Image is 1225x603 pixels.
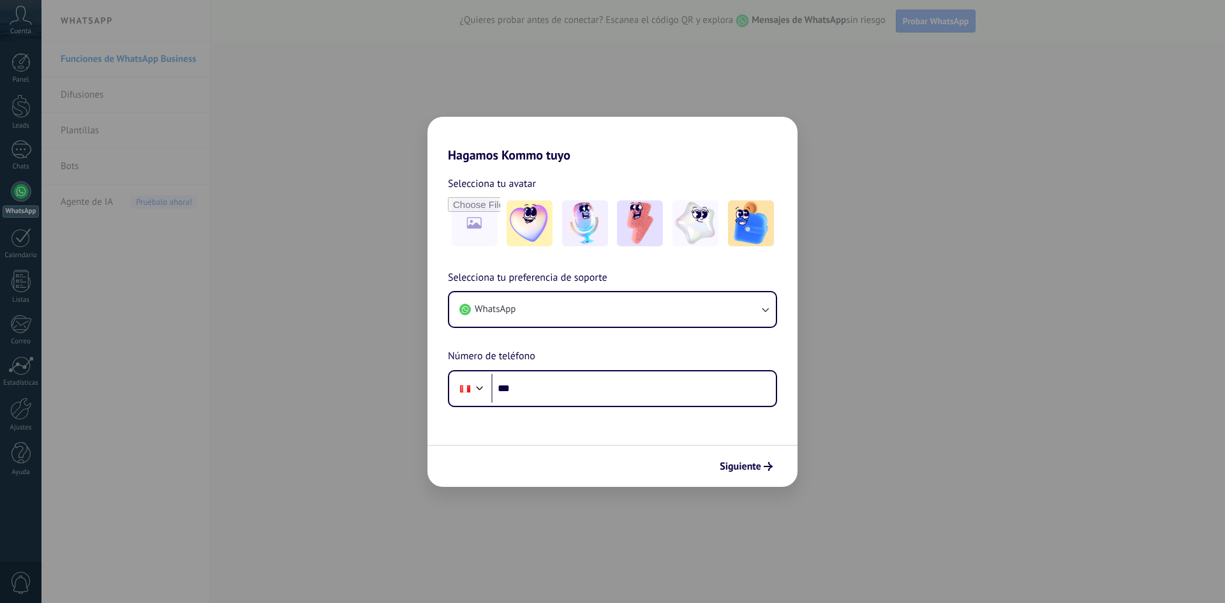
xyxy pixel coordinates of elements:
[449,292,776,327] button: WhatsApp
[448,175,536,192] span: Selecciona tu avatar
[507,200,553,246] img: -1.jpeg
[714,456,778,477] button: Siguiente
[720,462,761,471] span: Siguiente
[448,348,535,365] span: Número de teléfono
[562,200,608,246] img: -2.jpeg
[475,303,516,316] span: WhatsApp
[617,200,663,246] img: -3.jpeg
[728,200,774,246] img: -5.jpeg
[672,200,718,246] img: -4.jpeg
[448,270,607,287] span: Selecciona tu preferencia de soporte
[453,375,477,402] div: Peru: + 51
[427,117,798,163] h2: Hagamos Kommo tuyo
